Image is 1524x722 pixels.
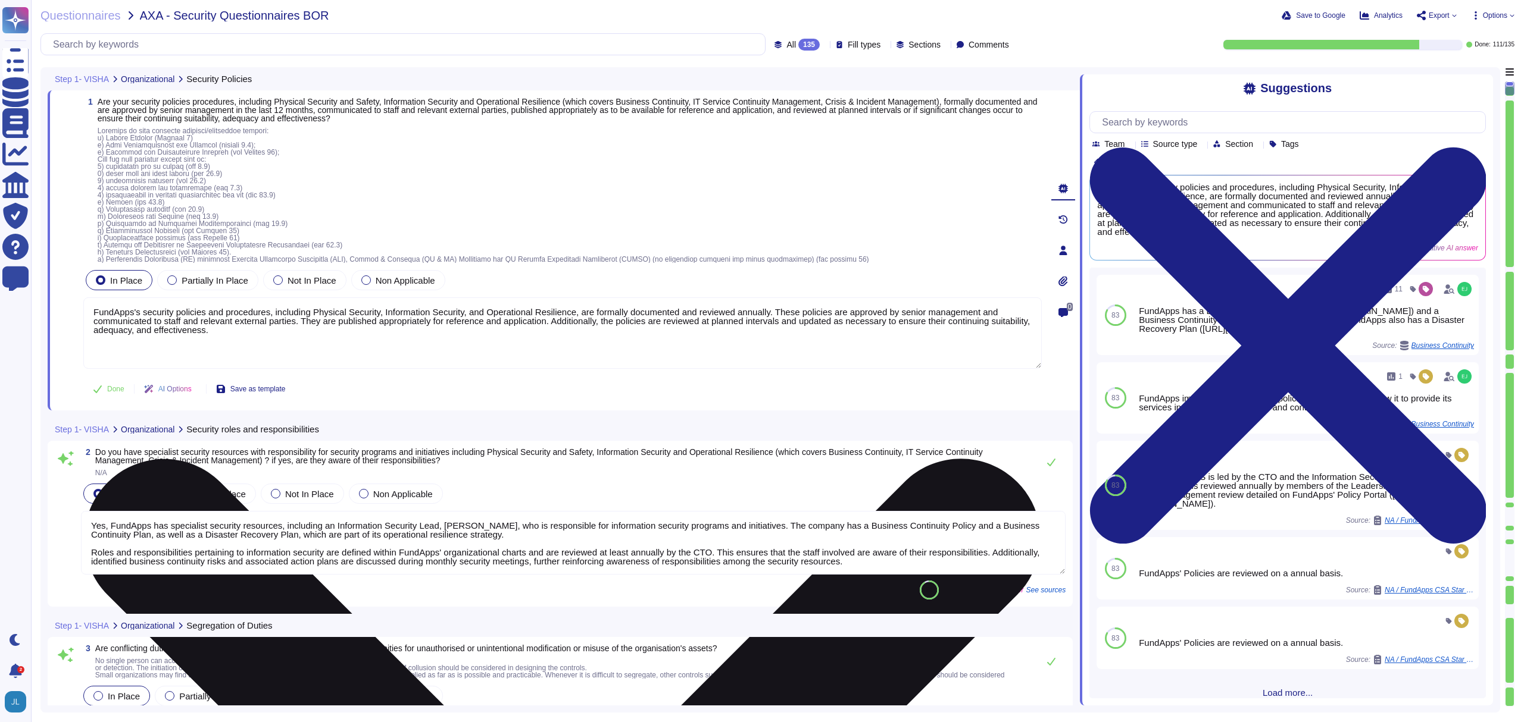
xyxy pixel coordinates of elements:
[1139,638,1474,647] div: FundApps' Policies are reviewed on a annual basis.
[1067,303,1073,311] span: 0
[98,127,869,263] span: Loremips do sita consecte adipisci/elitseddoe tempori: u) Labore Etdolor (Magnaal 7) e) Admi Veni...
[1026,586,1066,594] span: See sources
[186,74,252,83] span: Security Policies
[2,689,35,715] button: user
[40,10,121,21] span: Questionnaires
[55,425,109,434] span: Step 1- VISHA
[47,34,765,55] input: Search by keywords
[1096,112,1485,133] input: Search by keywords
[1282,11,1345,20] button: Save to Google
[1089,688,1486,697] span: Load more...
[81,511,1066,575] textarea: Yes, FundApps has specialist security resources, including an Information Security Lead, [PERSON_...
[140,10,329,21] span: AXA - Security Questionnaires BOR
[288,275,336,285] span: Not In Place
[1111,482,1119,489] span: 83
[1111,394,1119,401] span: 83
[376,275,435,285] span: Non Applicable
[1296,12,1345,19] span: Save to Google
[121,75,174,83] span: Organizational
[55,621,109,630] span: Step 1- VISHA
[186,425,319,434] span: Security roles and responsibilities
[83,98,93,106] span: 1
[1457,369,1472,384] img: user
[121,621,174,630] span: Organizational
[1429,12,1450,19] span: Export
[110,275,142,285] span: In Place
[1360,11,1403,20] button: Analytics
[1457,282,1472,296] img: user
[1493,42,1514,48] span: 111 / 135
[926,586,932,593] span: 90
[1346,655,1474,664] span: Source:
[1475,42,1491,48] span: Done:
[83,297,1042,369] textarea: FundApps's security policies and procedures, including Physical Security, Information Security, a...
[1483,12,1507,19] span: Options
[798,39,820,51] div: 135
[1111,565,1119,572] span: 83
[786,40,796,49] span: All
[1111,312,1119,319] span: 83
[908,40,941,49] span: Sections
[98,97,1038,123] span: Are your security policies procedures, including Physical Security and Safety, Information Securi...
[121,425,174,434] span: Organizational
[17,666,24,673] div: 2
[969,40,1009,49] span: Comments
[1374,12,1403,19] span: Analytics
[81,644,90,652] span: 3
[182,275,248,285] span: Partially In Place
[1385,656,1474,663] span: NA / FundApps CSA Star Level 1 (CAIQ) 2025 assessment
[1111,635,1119,642] span: 83
[848,40,880,49] span: Fill types
[55,75,109,83] span: Step 1- VISHA
[186,621,272,630] span: Segregation of Duties
[5,691,26,712] img: user
[81,448,90,456] span: 2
